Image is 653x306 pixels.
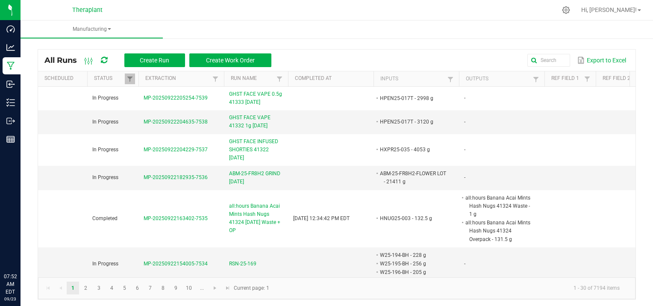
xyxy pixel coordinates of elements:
a: Completed AtSortable [295,75,370,82]
a: Page 11 [196,282,208,294]
li: all:hours Banana Acai Mints Hash Nugs 41324 Waste - 1 g [464,194,532,219]
span: GHST FACE INFUSED SHORTIES 41322 [DATE] [229,138,283,162]
iframe: Resource center unread badge [25,236,35,247]
a: Go to the next page [209,282,221,294]
a: Filter [274,74,285,84]
a: Go to the last page [221,282,234,294]
span: RSN-25-169 [229,260,256,268]
inline-svg: Reports [6,135,15,144]
span: Go to the next page [212,285,218,291]
a: StatusSortable [94,75,124,82]
a: Page 2 [79,282,92,294]
a: Ref Field 2Sortable [603,75,633,82]
li: W25-194-BH - 228 g [379,251,446,259]
span: In Progress [92,119,118,125]
a: Manufacturing [21,21,163,38]
span: Hi, [PERSON_NAME]! [581,6,637,13]
span: MP-20250922205254-7539 [144,95,208,101]
a: Filter [445,74,456,85]
li: W25-195-BH - 256 g [379,259,446,268]
span: Go to the last page [224,285,231,291]
div: Manage settings [561,6,571,14]
a: Page 7 [144,282,156,294]
li: HXPR25-035 - 4053 g [379,145,446,154]
input: Search [527,54,570,67]
kendo-pager: Current page: 1 [38,277,635,299]
span: MP-20250922163402-7535 [144,215,208,221]
li: all:hours Banana Acai Mints Hash Nugs 41324 Overpack - 131.5 g [464,218,532,244]
span: MP-20250922204229-7537 [144,147,208,153]
a: Ref Field 1Sortable [551,75,582,82]
button: Create Run [124,53,185,67]
a: Page 9 [170,282,182,294]
span: GHST FACE VAPE 41332 1g [DATE] [229,114,283,130]
a: Page 10 [183,282,195,294]
kendo-pager-info: 1 - 30 of 7194 items [274,281,627,295]
a: Page 8 [157,282,169,294]
inline-svg: Manufacturing [6,62,15,70]
a: Run NameSortable [231,75,274,82]
span: In Progress [92,261,118,267]
a: Page 6 [131,282,144,294]
a: Page 1 [67,282,79,294]
li: HPEN25-017T - 3120 g [379,118,446,126]
a: Filter [210,74,221,84]
span: Create Run [140,57,169,64]
a: Page 3 [93,282,105,294]
a: Page 5 [118,282,131,294]
button: Create Work Order [189,53,271,67]
td: - [459,247,544,281]
td: - [459,110,544,134]
button: Export to Excel [575,53,628,68]
th: Inputs [374,71,459,87]
span: Completed [92,215,118,221]
td: - [459,87,544,110]
span: GHST FACE VAPE 0.5g 41333 [DATE] [229,90,283,106]
inline-svg: Analytics [6,43,15,52]
span: In Progress [92,174,118,180]
a: Filter [582,74,592,84]
th: Outputs [459,71,544,87]
iframe: Resource center [9,238,34,263]
a: Filter [531,74,541,85]
a: Filter [125,74,135,84]
p: 09/23 [4,296,17,302]
span: MP-20250922182935-7536 [144,174,208,180]
div: All Runs [44,53,278,68]
span: In Progress [92,147,118,153]
span: ABM-25-FR8H2 GRIND [DATE] [229,170,283,186]
inline-svg: Inventory [6,98,15,107]
inline-svg: Dashboard [6,25,15,33]
inline-svg: Inbound [6,80,15,88]
li: W25-196-BH - 205 g [379,268,446,277]
span: In Progress [92,95,118,101]
inline-svg: Outbound [6,117,15,125]
li: HPEN25-017T - 2998 g [379,94,446,103]
span: [DATE] 12:34:42 PM EDT [293,215,350,221]
span: Manufacturing [21,26,163,33]
span: Theraplant [72,6,103,14]
td: - [459,166,544,190]
span: all:hours Banana Acai Mints Hash Nugs 41324 [DATE] Waste + OP [229,202,283,235]
a: ExtractionSortable [145,75,210,82]
span: Create Work Order [206,57,255,64]
td: - [459,134,544,166]
span: MP-20250922204635-7538 [144,119,208,125]
li: HNUG25-003 - 132.5 g [379,214,446,223]
p: 07:52 AM EDT [4,273,17,296]
span: MP-20250922154005-7534 [144,261,208,267]
a: ScheduledSortable [44,75,84,82]
a: Page 4 [106,282,118,294]
li: ABM-25-FR8H2-FLOWER LOT - 21411 g [379,169,446,186]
